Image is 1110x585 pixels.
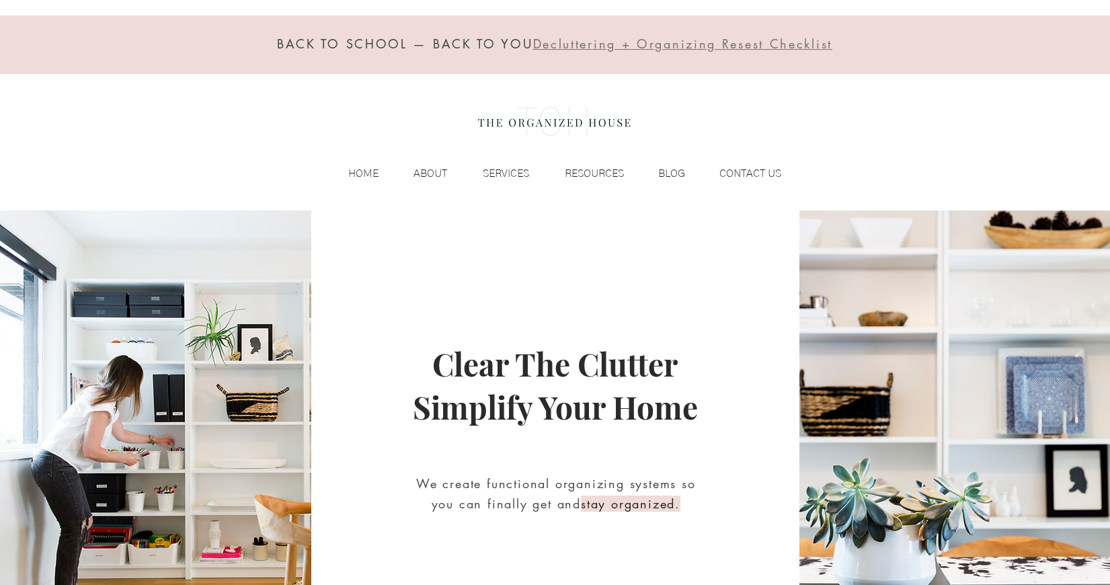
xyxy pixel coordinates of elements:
[476,163,536,184] p: SERVICES
[454,163,536,184] a: SERVICES
[277,36,533,52] span: BACK TO SCHOOL — BACK TO YOU
[581,496,675,512] span: stay organized
[713,163,788,184] p: CONTACT US
[385,163,454,184] a: ABOUT
[342,163,385,184] p: HOME
[675,496,680,512] span: .
[558,163,631,184] p: RESOURCES
[536,163,631,184] a: RESOURCES
[472,95,637,149] img: the organized house
[407,163,454,184] p: ABOUT
[321,163,385,184] a: HOME
[692,163,788,184] a: CONTACT US
[321,163,788,184] nav: Site
[533,36,832,52] span: Decluttering + Organizing Resest Checklist
[533,39,832,51] a: Decluttering + Organizing Resest Checklist
[651,163,692,184] p: BLOG
[413,343,698,428] span: Clear The Clutter Simplify Your Home
[416,475,696,512] span: We create functional organizing systems so you can finally get and
[631,163,692,184] a: BLOG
